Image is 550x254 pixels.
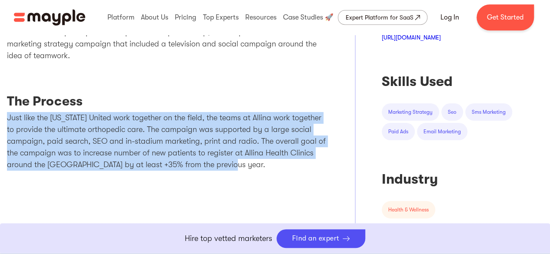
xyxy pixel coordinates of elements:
div: Resources [243,3,279,31]
div: Industry [382,171,543,188]
a: Expert Platform for SaaS [338,10,427,25]
div: Skills Used [382,73,543,90]
div: sms marketing [472,108,506,116]
h3: The Process [7,95,329,112]
p: In the [US_STATE] United FC’s inaugural season, Allina Health was a cornerstone sponsor and the o... [7,15,329,62]
div: seo [448,108,457,116]
div: Top Experts [201,3,241,31]
div: paid ads [388,127,408,136]
img: Mayple logo [14,9,85,26]
a: Log In [430,7,470,28]
div: email marketing [423,127,461,136]
div: Pricing [173,3,198,31]
div: health & wellness [388,205,429,214]
a: Get Started [477,4,534,30]
p: Just like the [US_STATE] United work together on the field, the teams at Allina work together to ... [7,112,329,171]
div: Platform [105,3,137,31]
div: Find an expert [292,234,340,243]
div: About Us [139,3,170,31]
a: home [14,9,85,26]
div: marketing strategy [388,108,433,116]
p: Hire top vetted marketers [185,233,272,244]
a: [URL][DOMAIN_NAME] [382,34,441,41]
div: Expert Platform for SaaS [345,12,413,23]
